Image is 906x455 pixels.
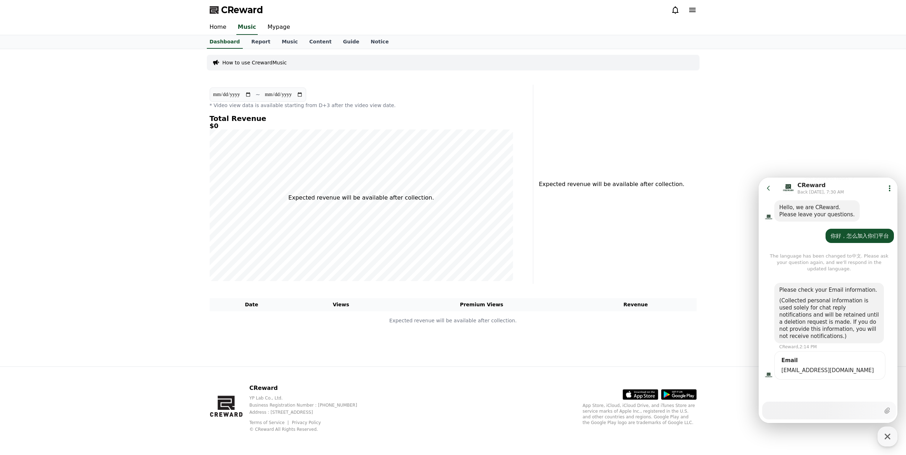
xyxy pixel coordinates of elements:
iframe: Channel chat [759,178,897,423]
p: * Video view data is available starting from D+3 after the video view date. [210,102,513,109]
a: Notice [365,35,394,49]
h4: Total Revenue [210,115,513,122]
th: Views [294,298,388,311]
a: Music [276,35,303,49]
p: © CReward All Rights Reserved. [249,427,368,432]
a: Home [204,20,232,35]
th: Date [210,298,294,311]
a: Privacy Policy [292,420,321,425]
a: Guide [337,35,365,49]
p: Expected revenue will be available after collection. [210,317,696,324]
a: CReward [210,4,263,16]
a: Music [236,20,258,35]
p: Business Registration Number : [PHONE_NUMBER] [249,402,368,408]
p: Address : [STREET_ADDRESS] [249,409,368,415]
a: Mypage [262,20,296,35]
th: Premium Views [388,298,575,311]
span: CReward [221,4,263,16]
p: App Store, iCloud, iCloud Drive, and iTunes Store are service marks of Apple Inc., registered in ... [583,403,697,425]
h5: $0 [210,122,513,129]
a: How to use CrewardMusic [222,59,287,66]
a: Content [304,35,337,49]
p: Expected revenue will be available after collection. [539,180,680,189]
a: Dashboard [207,35,243,49]
p: Expected revenue will be available after collection. [288,194,434,202]
p: CReward [249,384,368,392]
a: Report [246,35,276,49]
th: Revenue [575,298,697,311]
p: ~ [256,90,260,99]
a: Terms of Service [249,420,290,425]
p: YP Lab Co., Ltd. [249,395,368,401]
